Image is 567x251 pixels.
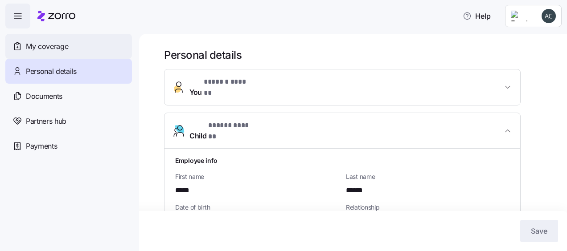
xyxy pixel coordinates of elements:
[175,156,509,165] h1: Employee info
[346,203,509,212] span: Relationship
[26,141,57,152] span: Payments
[26,116,66,127] span: Partners hub
[520,220,558,242] button: Save
[5,34,132,59] a: My coverage
[511,11,529,21] img: Employer logo
[5,84,132,109] a: Documents
[175,203,339,212] span: Date of birth
[26,91,62,102] span: Documents
[175,172,339,181] span: First name
[531,226,547,236] span: Save
[463,11,491,21] span: Help
[26,41,68,52] span: My coverage
[542,9,556,23] img: 220af41f0e599963cbb5c3581c261f57
[189,120,256,142] span: Child
[189,77,253,98] span: You
[5,109,132,134] a: Partners hub
[5,59,132,84] a: Personal details
[346,172,509,181] span: Last name
[5,134,132,158] a: Payments
[26,66,77,77] span: Personal details
[456,7,498,25] button: Help
[164,48,555,62] h1: Personal details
